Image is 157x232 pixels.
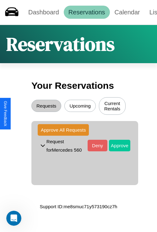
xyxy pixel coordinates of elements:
button: Upcoming [64,100,96,112]
p: Support ID: me8smuc71y573190cz7h [40,202,117,211]
h3: Your Reservations [31,77,126,94]
div: Give Feedback [3,101,8,126]
button: Approve [109,140,130,151]
button: Current Rentals [99,97,126,115]
a: Reservations [64,6,110,19]
button: Requests [31,100,61,112]
a: Dashboard [24,6,64,19]
h1: Reservations [6,31,115,57]
iframe: Intercom live chat [6,211,21,226]
button: Approve All Requests [38,124,89,136]
a: Calendar [110,6,145,19]
p: Request for Mercedes 560 [46,137,88,154]
button: Deny [88,140,107,151]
